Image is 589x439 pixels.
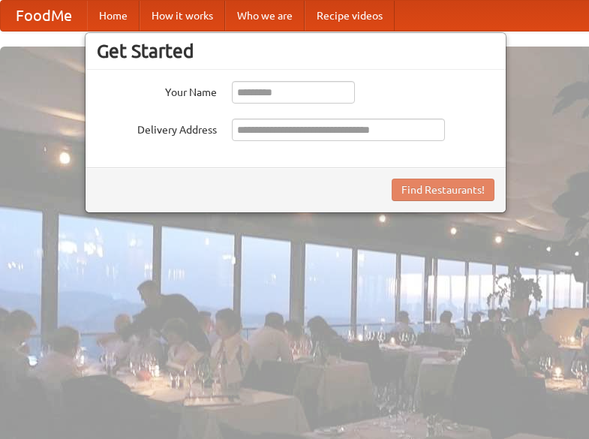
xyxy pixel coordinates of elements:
[140,1,225,31] a: How it works
[97,119,217,137] label: Delivery Address
[305,1,395,31] a: Recipe videos
[392,179,494,201] button: Find Restaurants!
[1,1,87,31] a: FoodMe
[97,40,494,62] h3: Get Started
[87,1,140,31] a: Home
[97,81,217,100] label: Your Name
[225,1,305,31] a: Who we are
